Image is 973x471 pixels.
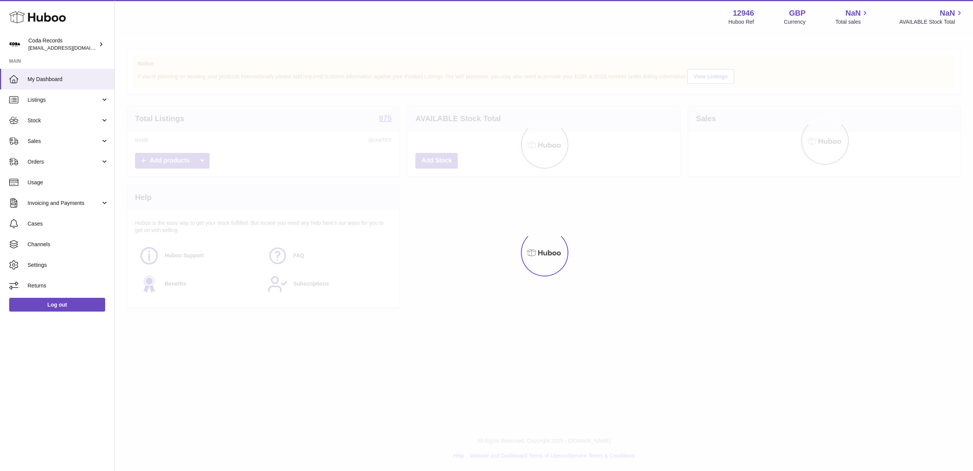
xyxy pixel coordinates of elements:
span: Sales [28,138,101,145]
span: Invoicing and Payments [28,200,101,207]
a: NaN AVAILABLE Stock Total [899,8,964,26]
span: Listings [28,96,101,104]
span: AVAILABLE Stock Total [899,18,964,26]
span: [EMAIL_ADDRESS][DOMAIN_NAME] [28,45,112,51]
div: Huboo Ref [729,18,754,26]
span: Settings [28,261,109,269]
img: haz@pcatmedia.com [9,39,21,50]
span: Stock [28,117,101,124]
span: Usage [28,179,109,186]
span: My Dashboard [28,76,109,83]
span: Orders [28,158,101,166]
span: Cases [28,220,109,227]
span: NaN [845,8,861,18]
span: NaN [940,8,955,18]
span: Total sales [835,18,869,26]
a: Log out [9,298,105,312]
div: Currency [784,18,806,26]
span: Channels [28,241,109,248]
span: Returns [28,282,109,289]
div: Coda Records [28,37,97,52]
a: NaN Total sales [835,8,869,26]
strong: 12946 [733,8,754,18]
strong: GBP [789,8,805,18]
